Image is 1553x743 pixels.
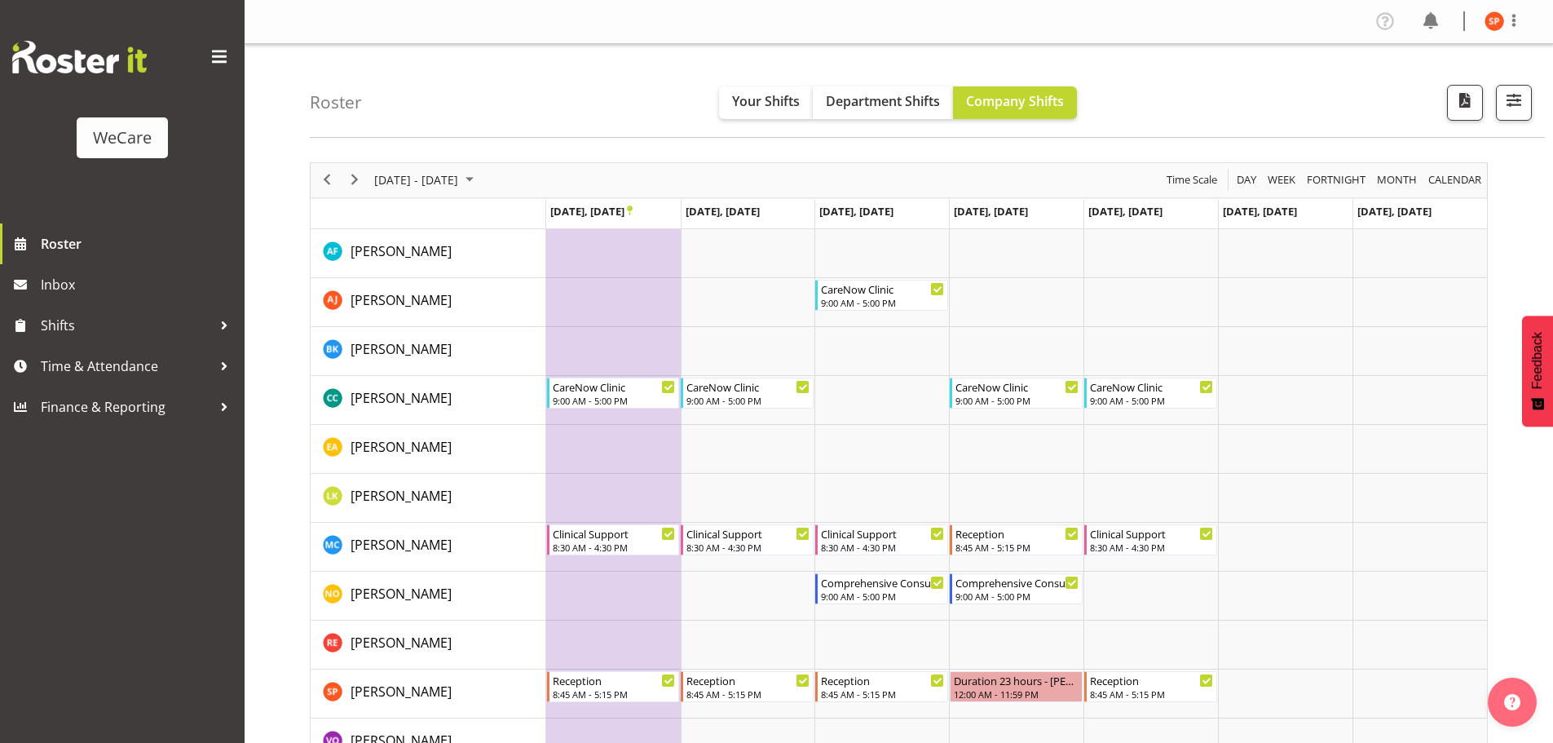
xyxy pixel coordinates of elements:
div: Clinical Support [1090,525,1213,542]
div: 8:30 AM - 4:30 PM [821,541,944,554]
div: 9:00 AM - 5:00 PM [686,394,810,407]
img: samantha-poultney11298.jpg [1485,11,1504,31]
span: [PERSON_NAME] [351,340,452,358]
div: WeCare [93,126,152,150]
td: Ena Advincula resource [311,425,546,474]
div: Mary Childs"s event - Clinical Support Begin From Monday, September 22, 2025 at 8:30:00 AM GMT+12... [547,524,680,555]
span: [PERSON_NAME] [351,438,452,456]
div: Charlotte Courtney"s event - CareNow Clinic Begin From Monday, September 22, 2025 at 9:00:00 AM G... [547,378,680,409]
div: Comprehensive Consult [821,574,944,590]
button: Next [344,170,366,190]
div: 9:00 AM - 5:00 PM [821,296,944,309]
td: Mary Childs resource [311,523,546,572]
button: Fortnight [1304,170,1369,190]
a: [PERSON_NAME] [351,584,452,604]
div: Reception [686,672,810,688]
div: Amy Johannsen"s event - CareNow Clinic Begin From Wednesday, September 24, 2025 at 9:00:00 AM GMT... [815,280,948,311]
button: Timeline Month [1374,170,1420,190]
span: [DATE], [DATE] [550,204,633,219]
a: [PERSON_NAME] [351,241,452,261]
span: Fortnight [1305,170,1367,190]
span: [PERSON_NAME] [351,536,452,554]
div: 9:00 AM - 5:00 PM [1090,394,1213,407]
div: 9:00 AM - 5:00 PM [553,394,676,407]
span: Shifts [41,313,212,338]
a: [PERSON_NAME] [351,339,452,359]
div: 8:45 AM - 5:15 PM [686,688,810,701]
div: Clinical Support [821,525,944,542]
button: Previous [316,170,338,190]
span: Week [1266,170,1297,190]
div: Charlotte Courtney"s event - CareNow Clinic Begin From Thursday, September 25, 2025 at 9:00:00 AM... [950,378,1083,409]
div: Charlotte Courtney"s event - CareNow Clinic Begin From Tuesday, September 23, 2025 at 9:00:00 AM ... [681,378,814,409]
div: Reception [553,672,676,688]
td: Samantha Poultney resource [311,670,546,719]
div: 8:30 AM - 4:30 PM [686,541,810,554]
div: 9:00 AM - 5:00 PM [821,590,944,603]
div: Samantha Poultney"s event - Reception Begin From Friday, September 26, 2025 at 8:45:00 AM GMT+12:... [1084,671,1217,702]
span: [PERSON_NAME] [351,585,452,603]
div: 8:45 AM - 5:15 PM [553,688,676,701]
span: Month [1375,170,1418,190]
button: Timeline Day [1234,170,1260,190]
button: Download a PDF of the roster according to the set date range. [1447,85,1483,121]
button: Filter Shifts [1496,85,1532,121]
span: Time & Attendance [41,354,212,378]
div: 9:00 AM - 5:00 PM [955,394,1079,407]
span: [DATE], [DATE] [1357,204,1432,219]
div: CareNow Clinic [821,281,944,297]
div: Mary Childs"s event - Reception Begin From Thursday, September 25, 2025 at 8:45:00 AM GMT+12:00 E... [950,524,1083,555]
div: September 22 - 28, 2025 [368,163,483,197]
span: [DATE], [DATE] [1088,204,1163,219]
div: CareNow Clinic [553,378,676,395]
span: [DATE], [DATE] [686,204,760,219]
button: Department Shifts [813,86,953,119]
div: 8:45 AM - 5:15 PM [1090,688,1213,701]
span: [PERSON_NAME] [351,242,452,260]
button: Timeline Week [1265,170,1299,190]
div: Reception [821,672,944,688]
div: CareNow Clinic [1090,378,1213,395]
div: 8:45 AM - 5:15 PM [821,688,944,701]
span: Day [1235,170,1258,190]
div: Clinical Support [686,525,810,542]
td: Charlotte Courtney resource [311,376,546,425]
span: [DATE], [DATE] [954,204,1028,219]
div: Samantha Poultney"s event - Reception Begin From Wednesday, September 24, 2025 at 8:45:00 AM GMT+... [815,671,948,702]
span: Inbox [41,272,236,297]
div: Samantha Poultney"s event - Reception Begin From Monday, September 22, 2025 at 8:45:00 AM GMT+12:... [547,671,680,702]
button: Month [1426,170,1485,190]
div: Duration 23 hours - [PERSON_NAME] [954,672,1079,688]
span: [PERSON_NAME] [351,389,452,407]
div: Clinical Support [553,525,676,542]
a: [PERSON_NAME] [351,388,452,408]
button: Time Scale [1164,170,1220,190]
img: Rosterit website logo [12,41,147,73]
a: [PERSON_NAME] [351,682,452,701]
div: 9:00 AM - 5:00 PM [955,590,1079,603]
div: 8:45 AM - 5:15 PM [955,541,1079,554]
a: [PERSON_NAME] [351,535,452,555]
a: [PERSON_NAME] [351,290,452,310]
button: Your Shifts [719,86,813,119]
td: Brian Ko resource [311,327,546,376]
button: September 2025 [372,170,481,190]
div: 8:30 AM - 4:30 PM [1090,541,1213,554]
button: Company Shifts [953,86,1077,119]
span: Department Shifts [826,92,940,110]
div: previous period [313,163,341,197]
div: Reception [955,525,1079,542]
span: [DATE], [DATE] [819,204,893,219]
a: [PERSON_NAME] [351,437,452,457]
div: Samantha Poultney"s event - Duration 23 hours - Samantha Poultney Begin From Thursday, September ... [950,671,1083,702]
div: Natasha Ottley"s event - Comprehensive Consult Begin From Thursday, September 25, 2025 at 9:00:00... [950,573,1083,604]
td: Natasha Ottley resource [311,572,546,621]
div: next period [341,163,368,197]
div: Mary Childs"s event - Clinical Support Begin From Wednesday, September 24, 2025 at 8:30:00 AM GMT... [815,524,948,555]
span: Company Shifts [966,92,1064,110]
span: [DATE] - [DATE] [373,170,460,190]
div: Natasha Ottley"s event - Comprehensive Consult Begin From Wednesday, September 24, 2025 at 9:00:0... [815,573,948,604]
span: Your Shifts [732,92,800,110]
div: CareNow Clinic [686,378,810,395]
div: CareNow Clinic [955,378,1079,395]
